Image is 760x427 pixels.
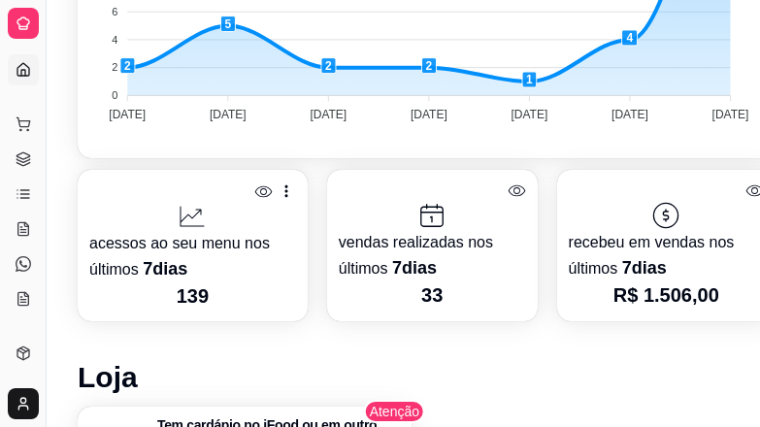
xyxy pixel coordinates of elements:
tspan: [DATE] [411,108,447,121]
tspan: 4 [112,34,117,46]
tspan: 0 [112,89,117,101]
tspan: [DATE] [310,108,347,121]
span: 7 dias [143,259,187,279]
span: 7 dias [622,258,667,278]
p: acessos ao seu menu nos últimos [89,232,296,282]
p: 33 [339,281,526,309]
tspan: [DATE] [210,108,247,121]
tspan: 6 [112,6,117,17]
span: Atenção [364,400,425,423]
p: 139 [89,282,296,310]
tspan: [DATE] [109,108,146,121]
tspan: [DATE] [512,108,548,121]
tspan: [DATE] [712,108,749,121]
span: 7 dias [392,258,437,278]
tspan: 2 [112,61,117,73]
p: vendas realizadas nos últimos [339,231,526,281]
tspan: [DATE] [611,108,648,121]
